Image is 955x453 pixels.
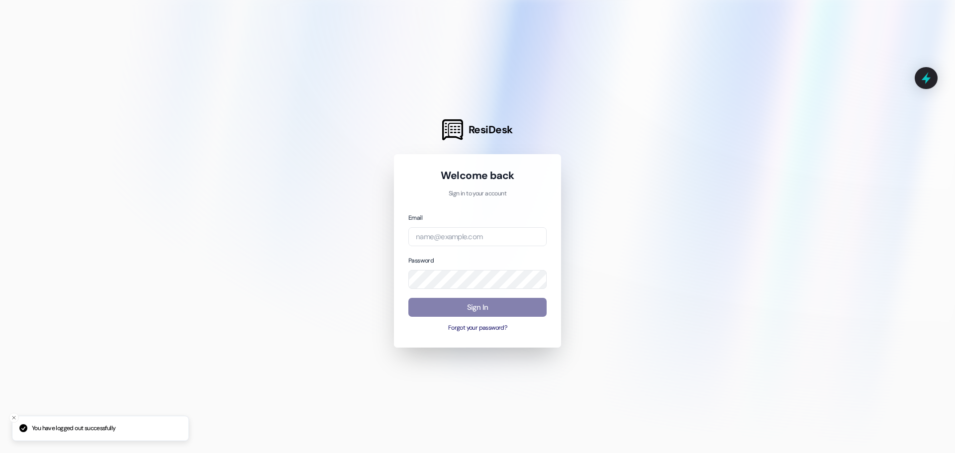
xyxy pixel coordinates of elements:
p: Sign in to your account [408,189,547,198]
p: You have logged out successfully [32,424,115,433]
label: Email [408,214,422,222]
span: ResiDesk [469,123,513,137]
h1: Welcome back [408,169,547,182]
input: name@example.com [408,227,547,247]
button: Forgot your password? [408,324,547,333]
button: Close toast [9,413,19,423]
button: Sign In [408,298,547,317]
label: Password [408,257,434,265]
img: ResiDesk Logo [442,119,463,140]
